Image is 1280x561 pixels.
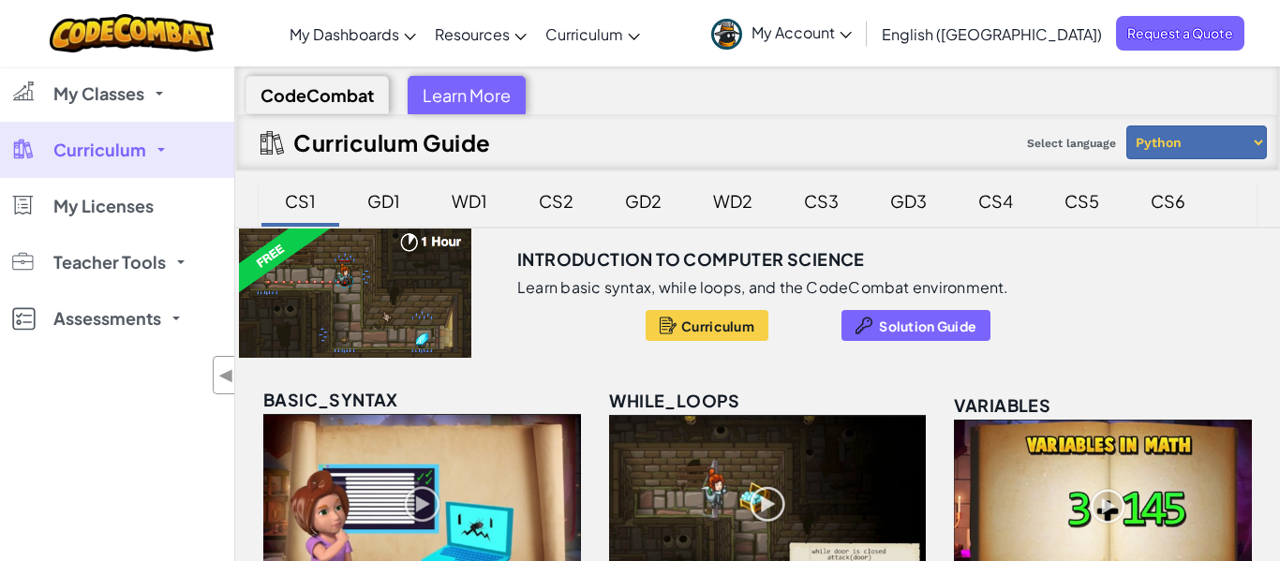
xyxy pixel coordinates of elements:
span: Teacher Tools [53,254,166,271]
span: Curriculum [545,24,623,44]
div: GD2 [606,179,680,223]
span: My Account [752,22,852,42]
span: Solution Guide [879,318,976,333]
h2: Curriculum Guide [293,129,491,155]
span: Curriculum [681,318,754,333]
span: ◀ [218,362,234,389]
a: English ([GEOGRAPHIC_DATA]) [872,8,1111,59]
button: Curriculum [646,310,768,341]
span: My Classes [53,85,144,102]
div: CS6 [1132,179,1204,223]
div: WD1 [433,179,506,223]
div: CS4 [960,179,1032,223]
div: GD1 [349,179,419,223]
div: Learn More [408,76,526,114]
a: Resources [425,8,536,59]
img: CodeCombat logo [50,14,214,52]
span: Select language [1020,129,1124,157]
span: English ([GEOGRAPHIC_DATA]) [882,24,1102,44]
span: My Licenses [53,198,154,214]
a: Curriculum [536,8,649,59]
img: IconCurriculumGuide.svg [260,131,284,155]
p: Learn basic syntax, while loops, and the CodeCombat environment. [517,278,1009,297]
h3: Introduction to Computer Science [517,245,865,273]
button: Solution Guide [841,310,990,341]
img: avatar [711,19,742,50]
div: WD2 [694,179,771,223]
div: CS2 [520,179,592,223]
span: while_loops [609,390,739,411]
a: My Dashboards [280,8,425,59]
div: CS5 [1046,179,1118,223]
span: variables [954,394,1051,416]
span: Assessments [53,310,161,327]
span: Resources [435,24,510,44]
div: GD3 [871,179,945,223]
span: My Dashboards [290,24,399,44]
div: CS1 [266,179,335,223]
a: Request a Quote [1116,16,1244,51]
div: CodeCombat [246,76,389,114]
a: My Account [702,4,861,63]
span: Curriculum [53,141,146,158]
div: CS3 [785,179,857,223]
span: basic_syntax [263,389,398,410]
